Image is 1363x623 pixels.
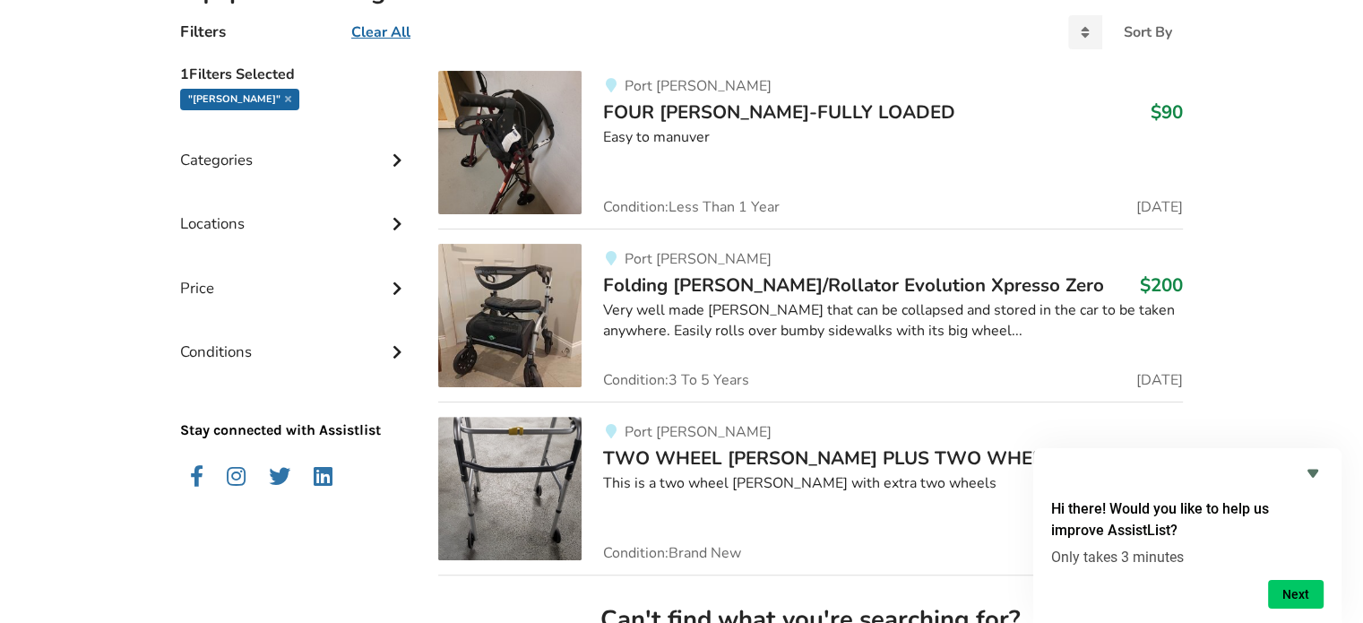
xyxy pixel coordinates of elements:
[438,71,1183,229] a: mobility-four whell walker-fully loadedPort [PERSON_NAME]FOUR [PERSON_NAME]-FULLY LOADED$90Easy t...
[438,244,582,387] img: mobility-folding walker/rollator evolution xpresso zero
[624,249,771,269] span: Port [PERSON_NAME]
[603,446,1065,471] span: TWO WHEEL [PERSON_NAME] PLUS TWO WHEELS
[1136,373,1183,387] span: [DATE]
[603,100,955,125] span: FOUR [PERSON_NAME]-FULLY LOADED
[180,370,410,441] p: Stay connected with Assistlist
[603,273,1104,298] span: Folding [PERSON_NAME]/Rollator Evolution Xpresso Zero
[624,76,771,96] span: Port [PERSON_NAME]
[438,71,582,214] img: mobility-four whell walker-fully loaded
[180,178,410,242] div: Locations
[603,373,749,387] span: Condition: 3 To 5 Years
[1151,446,1183,470] h3: $45
[603,300,1183,342] div: Very well made [PERSON_NAME] that can be collapsed and stored in the car to be taken anywhere. Ea...
[351,22,410,42] u: Clear All
[180,243,410,307] div: Price
[180,56,410,89] h5: 1 Filters Selected
[1302,463,1324,484] button: Hide survey
[1136,200,1183,214] span: [DATE]
[1268,580,1324,609] button: Next question
[438,229,1183,402] a: mobility-folding walker/rollator evolution xpresso zeroPort [PERSON_NAME]Folding [PERSON_NAME]/Ro...
[1051,549,1324,566] p: Only takes 3 minutes
[438,417,582,560] img: mobility-two wheel walker plus two wheels
[1051,498,1324,541] h2: Hi there! Would you like to help us improve AssistList?
[1124,25,1172,39] div: Sort By
[603,546,741,560] span: Condition: Brand New
[180,115,410,178] div: Categories
[180,22,226,42] h4: Filters
[1140,273,1183,297] h3: $200
[624,422,771,442] span: Port [PERSON_NAME]
[603,200,780,214] span: Condition: Less Than 1 Year
[1051,463,1324,609] div: Hi there! Would you like to help us improve AssistList?
[180,89,299,110] div: "[PERSON_NAME]"
[603,473,1183,494] div: This is a two wheel [PERSON_NAME] with extra two wheels
[180,307,410,370] div: Conditions
[603,127,1183,148] div: Easy to manuver
[1151,100,1183,124] h3: $90
[438,402,1183,575] a: mobility-two wheel walker plus two wheelsPort [PERSON_NAME]TWO WHEEL [PERSON_NAME] PLUS TWO WHEEL...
